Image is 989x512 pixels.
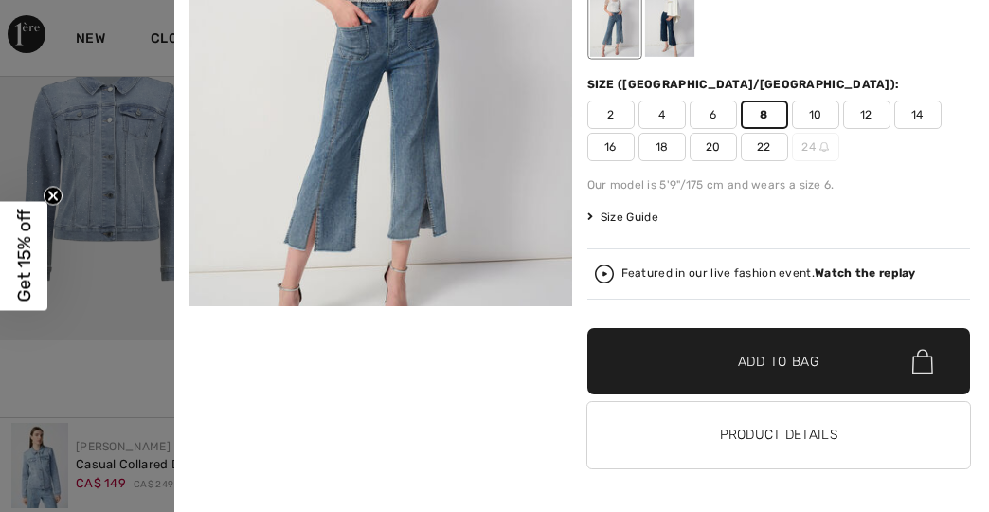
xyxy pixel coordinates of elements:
img: ring-m.svg [819,142,829,152]
div: Size ([GEOGRAPHIC_DATA]/[GEOGRAPHIC_DATA]): [587,76,904,93]
div: Featured in our live fashion event. [621,267,916,280]
span: Size Guide [587,209,658,226]
button: Close teaser [44,187,63,206]
span: 2 [587,101,635,129]
img: Bag.svg [912,349,933,374]
span: Add to Bag [738,352,819,372]
span: 14 [894,101,942,129]
span: Chat [42,13,81,30]
span: Get 15% off [13,210,35,302]
span: 8 [741,101,788,129]
span: 16 [587,133,635,161]
button: Product Details [587,402,971,468]
span: 12 [843,101,890,129]
span: 10 [792,101,839,129]
strong: Watch the replay [815,266,916,280]
span: 18 [638,133,686,161]
span: 4 [638,101,686,129]
div: Our model is 5'9"/175 cm and wears a size 6. [587,176,971,193]
button: Add to Bag [587,328,971,394]
span: 20 [690,133,737,161]
span: 24 [792,133,839,161]
span: 22 [741,133,788,161]
img: Watch the replay [595,265,614,283]
span: 6 [690,101,737,129]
